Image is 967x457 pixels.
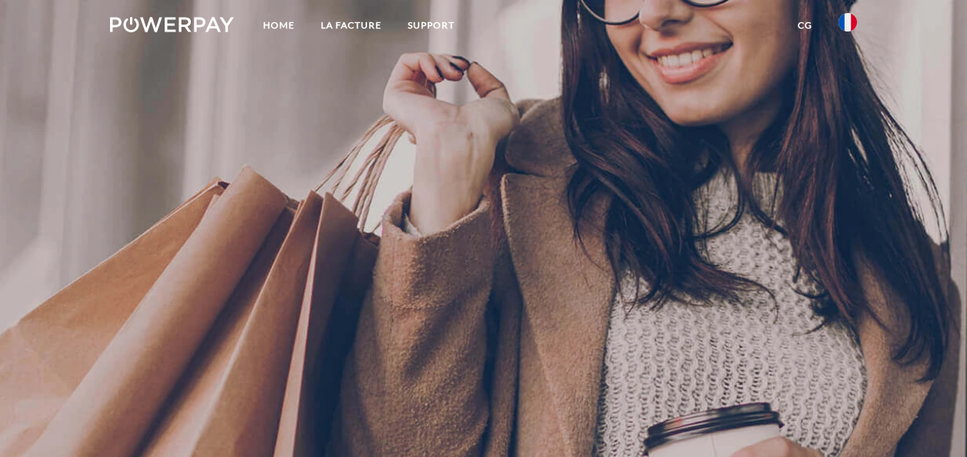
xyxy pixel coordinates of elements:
img: logo-powerpay-white.svg [110,17,234,32]
a: CG [785,12,825,39]
a: LA FACTURE [308,12,395,39]
a: Support [395,12,468,39]
img: fr [839,13,857,32]
a: Home [250,12,308,39]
